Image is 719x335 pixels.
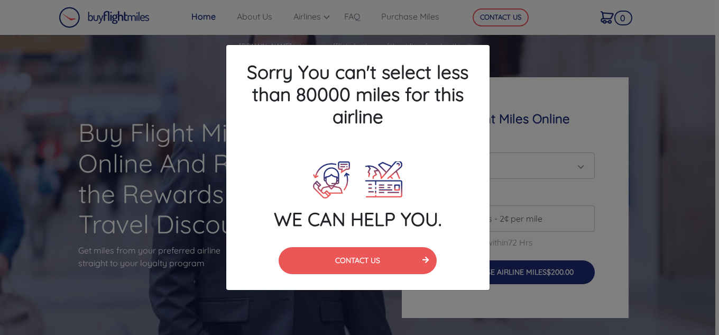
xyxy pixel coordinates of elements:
[279,247,437,274] button: CONTACT US
[313,161,350,198] img: Call
[365,161,402,198] img: Plane Ticket
[279,255,437,265] a: CONTACT US
[226,208,490,230] h4: WE CAN HELP YOU.
[226,45,490,143] h4: Sorry You can't select less than 80000 miles for this airline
